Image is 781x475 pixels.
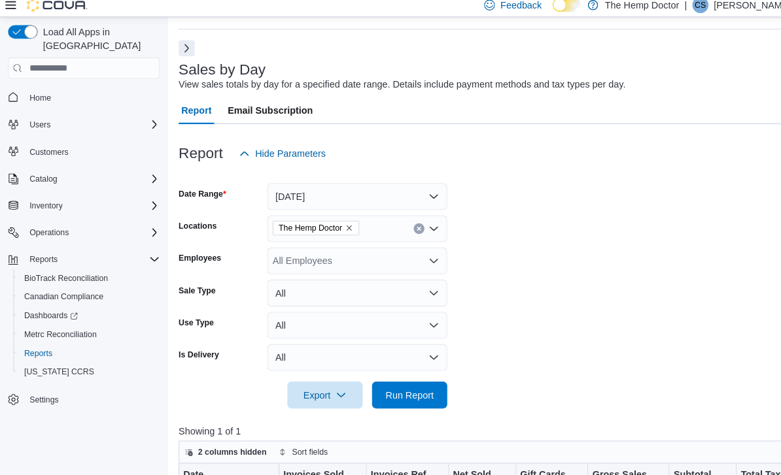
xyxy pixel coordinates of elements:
[24,94,55,110] a: Home
[24,327,94,338] span: Metrc Reconciliation
[24,93,156,109] span: Home
[24,173,156,189] span: Catalog
[674,4,690,20] div: Cindy Shade
[417,255,428,266] button: Open list of options
[3,198,161,216] button: Inventory
[29,202,61,212] span: Inventory
[3,250,161,269] button: Reports
[18,270,156,286] span: BioTrack Reconciliation
[24,252,156,267] span: Reports
[29,391,57,401] span: Settings
[271,222,334,235] span: The Hemp Doctor
[24,199,66,215] button: Inventory
[266,439,324,455] button: Sort fields
[174,284,210,295] label: Sale Type
[18,288,106,304] a: Canadian Compliance
[177,101,206,127] span: Report
[487,5,527,18] span: Feedback
[3,386,161,405] button: Settings
[18,343,56,359] a: Reports
[18,361,156,377] span: Washington CCRS
[18,325,156,340] span: Metrc Reconciliation
[3,145,161,164] button: Customers
[24,388,62,404] a: Settings
[260,342,436,368] button: All
[24,147,72,163] a: Customers
[18,270,111,286] a: BioTrack Reconciliation
[174,347,213,357] label: Is Delivery
[3,119,161,137] button: Users
[18,306,81,322] a: Dashboards
[24,225,73,241] button: Operations
[13,342,161,360] button: Reports
[260,279,436,305] button: All
[24,387,156,404] span: Settings
[174,221,211,232] label: Locations
[37,31,156,57] span: Load All Apps in [GEOGRAPHIC_DATA]
[18,343,156,359] span: Reports
[24,346,51,356] span: Reports
[280,378,353,404] button: Export
[13,305,161,323] a: Dashboards
[538,5,566,18] input: Dark Mode
[260,310,436,336] button: All
[29,97,50,107] span: Home
[29,228,67,238] span: Operations
[266,221,350,236] span: The Hemp Doctor
[24,120,156,136] span: Users
[3,172,161,190] button: Catalog
[29,176,56,186] span: Catalog
[228,143,322,169] button: Hide Parameters
[174,46,190,61] button: Next
[667,4,669,20] p: |
[24,120,54,136] button: Users
[26,5,85,18] img: Cova
[24,225,156,241] span: Operations
[249,150,317,163] span: Hide Parameters
[260,185,436,211] button: [DATE]
[174,67,259,82] h3: Sales by Day
[18,361,97,377] a: [US_STATE] CCRS
[175,439,265,455] button: 2 columns hidden
[174,316,208,326] label: Use Type
[174,253,215,263] label: Employees
[3,91,161,110] button: Home
[18,325,99,340] a: Metrc Reconciliation
[24,272,105,283] span: BioTrack Reconciliation
[24,291,101,301] span: Canadian Compliance
[29,150,67,160] span: Customers
[24,146,156,163] span: Customers
[336,225,344,233] button: Remove The Hemp Doctor from selection in this group
[24,173,61,189] button: Catalog
[13,269,161,287] button: BioTrack Reconciliation
[174,190,220,201] label: Date Range
[285,442,319,452] span: Sort fields
[174,148,217,164] h3: Report
[375,385,423,398] span: Run Report
[362,378,436,404] button: Run Report
[538,18,539,19] span: Dark Mode
[18,288,156,304] span: Canadian Compliance
[24,252,61,267] button: Reports
[29,123,49,133] span: Users
[589,4,661,20] p: The Hemp Doctor
[24,199,156,215] span: Inventory
[13,360,161,378] button: [US_STATE] CCRS
[24,309,76,319] span: Dashboards
[174,82,610,96] div: View sales totals by day for a specified date range. Details include payment methods and tax type...
[288,378,345,404] span: Export
[403,224,413,235] button: Clear input
[18,306,156,322] span: Dashboards
[193,442,260,452] span: 2 columns hidden
[417,224,428,235] button: Open list of options
[24,364,92,374] span: [US_STATE] CCRS
[695,4,771,20] p: [PERSON_NAME]
[222,101,305,127] span: Email Subscription
[29,254,56,265] span: Reports
[677,4,688,20] span: CS
[13,323,161,342] button: Metrc Reconciliation
[8,86,156,439] nav: Complex example
[13,287,161,305] button: Canadian Compliance
[3,224,161,242] button: Operations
